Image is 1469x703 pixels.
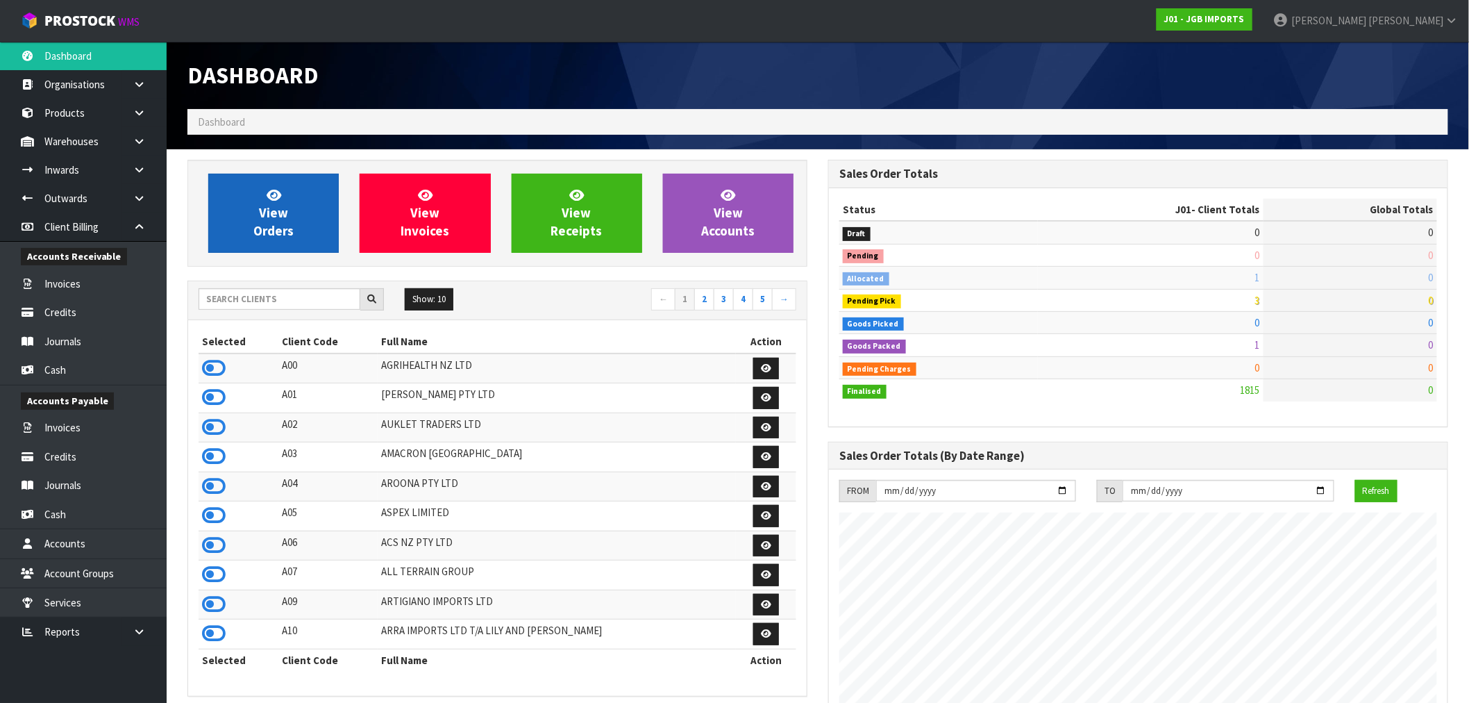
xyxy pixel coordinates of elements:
span: 0 [1255,226,1260,239]
th: - Client Totals [1038,199,1264,221]
nav: Page navigation [507,288,796,313]
button: Refresh [1355,480,1397,502]
span: 0 [1429,361,1434,374]
a: ViewAccounts [663,174,794,253]
td: AUKLET TRADERS LTD [378,413,736,443]
td: AMACRON [GEOGRAPHIC_DATA] [378,443,736,472]
span: Allocated [843,272,889,286]
input: Search clients [199,288,360,310]
span: 1 [1255,338,1260,351]
span: View Receipts [551,187,603,239]
td: A00 [278,354,378,383]
span: View Orders [253,187,294,239]
strong: J01 - JGB IMPORTS [1164,13,1245,25]
th: Action [736,649,796,671]
a: ViewOrders [208,174,339,253]
span: Accounts Payable [21,392,114,410]
span: 0 [1255,249,1260,262]
td: A01 [278,383,378,413]
a: ViewReceipts [512,174,642,253]
a: → [772,288,796,311]
span: Dashboard [198,115,245,129]
td: A05 [278,502,378,531]
td: A09 [278,590,378,620]
th: Selected [199,649,278,671]
th: Status [839,199,1038,221]
span: Dashboard [187,60,319,90]
a: J01 - JGB IMPORTS [1157,8,1252,31]
div: TO [1097,480,1123,502]
td: A07 [278,561,378,590]
span: J01 [1176,203,1192,216]
span: 0 [1429,249,1434,262]
a: 5 [753,288,773,311]
td: ACS NZ PTY LTD [378,531,736,561]
td: ARTIGIANO IMPORTS LTD [378,590,736,620]
span: Goods Packed [843,340,906,354]
a: ← [651,288,675,311]
span: ProStock [44,12,115,30]
span: 0 [1255,316,1260,329]
td: A02 [278,413,378,443]
div: FROM [839,480,876,502]
span: [PERSON_NAME] [1291,14,1366,27]
span: 0 [1429,338,1434,351]
a: 1 [675,288,695,311]
span: 0 [1429,226,1434,239]
td: A10 [278,620,378,650]
span: Finalised [843,385,887,399]
span: Pending Charges [843,363,916,377]
span: View Invoices [401,187,449,239]
th: Client Code [278,331,378,353]
small: WMS [118,15,140,28]
td: ASPEX LIMITED [378,502,736,531]
th: Full Name [378,649,736,671]
a: 4 [733,288,753,311]
td: AROONA PTY LTD [378,472,736,502]
span: 0 [1429,294,1434,307]
span: 0 [1429,383,1434,397]
img: cube-alt.png [21,12,38,29]
span: Accounts Receivable [21,248,127,265]
td: ARRA IMPORTS LTD T/A LILY AND [PERSON_NAME] [378,620,736,650]
button: Show: 10 [405,288,453,311]
span: Draft [843,227,871,241]
td: AGRIHEALTH NZ LTD [378,354,736,383]
span: 1 [1255,271,1260,284]
span: 0 [1429,271,1434,284]
span: 3 [1255,294,1260,307]
span: [PERSON_NAME] [1368,14,1443,27]
th: Full Name [378,331,736,353]
td: [PERSON_NAME] PTY LTD [378,383,736,413]
span: Pending Pick [843,295,901,308]
th: Selected [199,331,278,353]
td: A04 [278,472,378,502]
span: Goods Picked [843,317,904,331]
span: 1815 [1241,383,1260,397]
th: Client Code [278,649,378,671]
td: ALL TERRAIN GROUP [378,561,736,590]
span: View Accounts [701,187,755,239]
h3: Sales Order Totals [839,167,1437,181]
span: Pending [843,249,884,263]
td: A06 [278,531,378,561]
a: 3 [714,288,734,311]
a: ViewInvoices [360,174,490,253]
span: 0 [1255,361,1260,374]
td: A03 [278,443,378,472]
a: 2 [694,288,714,311]
th: Action [736,331,796,353]
span: 0 [1429,316,1434,329]
th: Global Totals [1264,199,1437,221]
h3: Sales Order Totals (By Date Range) [839,449,1437,463]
